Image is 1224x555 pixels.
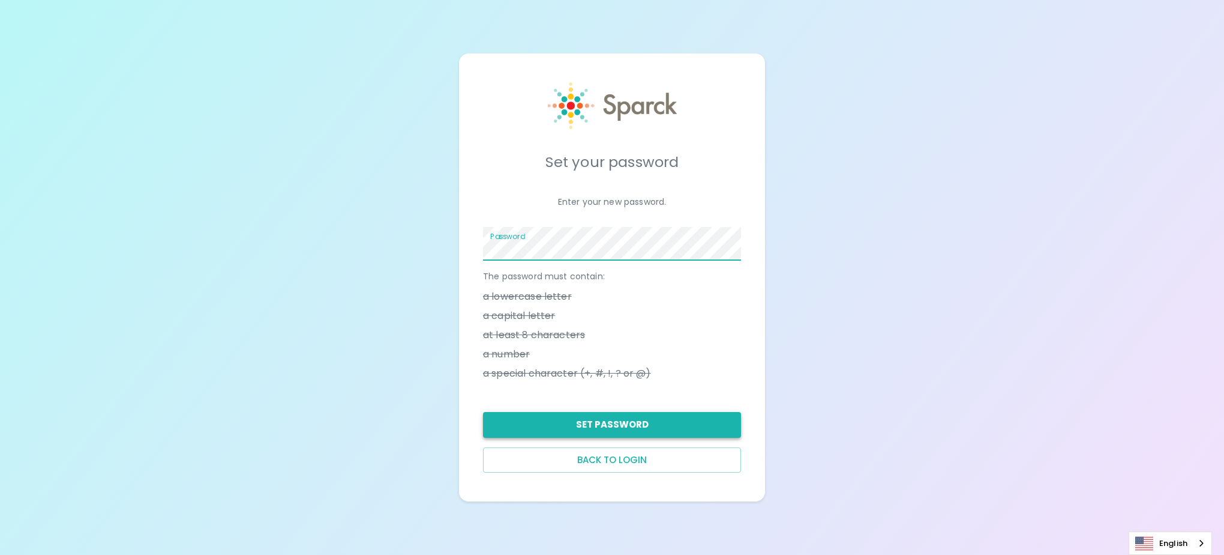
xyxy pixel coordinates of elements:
[548,82,677,129] img: Sparck logo
[483,412,741,437] button: Set Password
[1129,532,1211,554] a: English
[1129,532,1212,555] div: Language
[483,347,530,362] span: a number
[483,328,585,342] span: at least 8 characters
[483,153,741,172] h5: Set your password
[483,196,741,208] p: Enter your new password.
[483,270,741,282] p: The password must contain:
[490,231,525,241] label: Password
[483,366,651,381] span: a special character (+, #, !, ? or @)
[1129,532,1212,555] aside: Language selected: English
[483,309,555,323] span: a capital letter
[483,290,572,304] span: a lowercase letter
[483,447,741,473] button: Back to login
